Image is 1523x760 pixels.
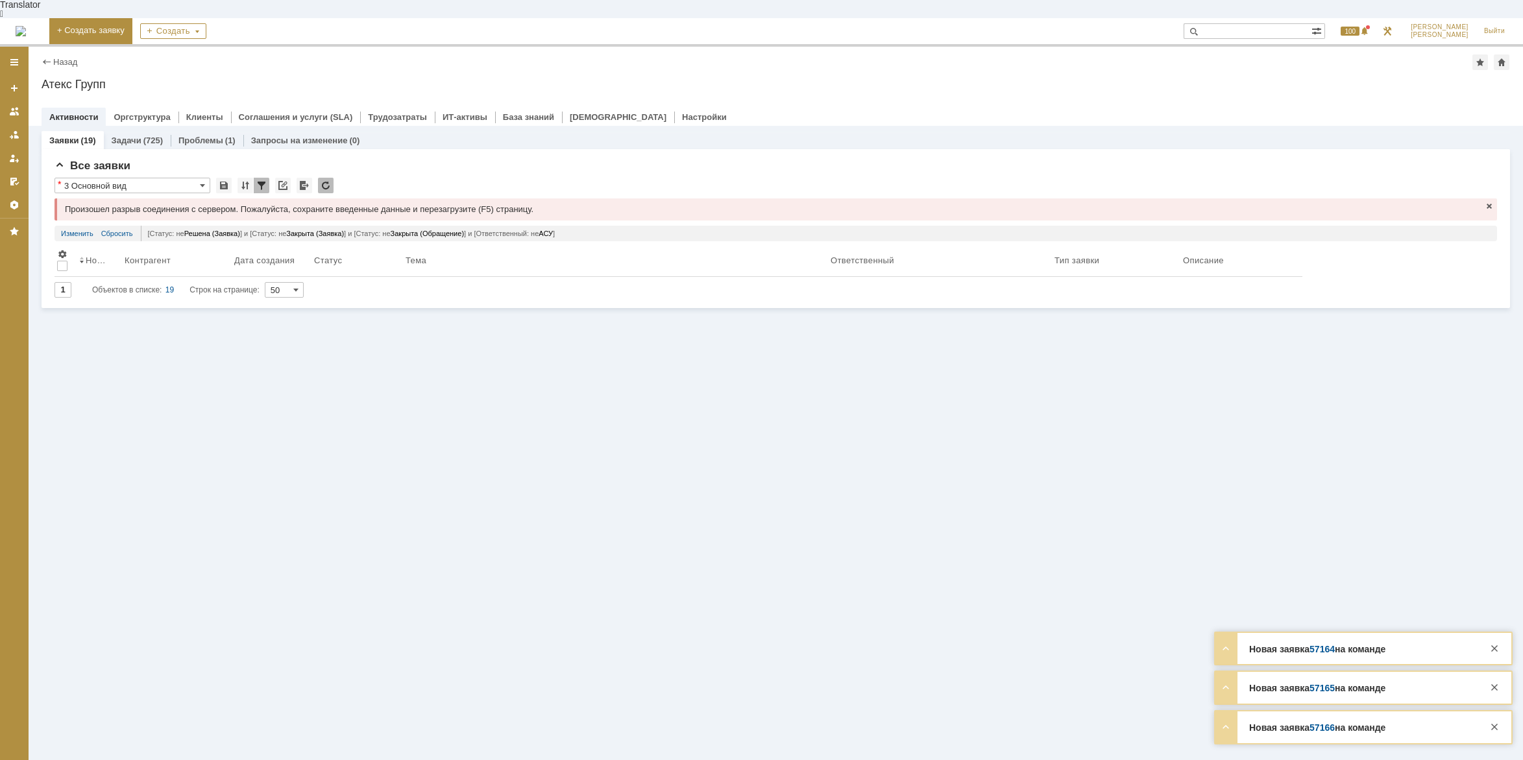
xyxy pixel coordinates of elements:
[238,178,253,193] div: Сортировка...
[4,125,25,145] a: Заявки в моей ответственности
[1341,27,1359,36] span: 100
[1054,255,1102,265] div: Тип заявки
[406,255,427,265] div: Тема
[318,178,334,193] div: Обновлять список
[311,246,403,277] th: Статус
[1310,683,1335,693] a: 57165
[57,249,67,259] span: Настройки
[828,246,1052,277] th: Ответственный
[1494,54,1509,70] div: Сделать домашней страницей
[1310,722,1335,733] a: 57166
[1403,18,1476,44] a: [PERSON_NAME][PERSON_NAME]
[368,112,427,122] a: Трудозатраты
[65,204,533,214] span: Произошел разрыв соединения с сервером. Пожалуйста, сохраните введенные данные и перезагрузите (F...
[92,282,260,298] i: Строк на странице:
[53,57,77,67] a: Назад
[831,255,896,265] div: Ответственный
[1487,641,1502,656] div: Закрыть
[16,26,26,36] a: Перейти на домашнюю страницу
[49,18,132,44] a: + Создать заявку
[286,230,344,237] span: Закрыта (Заявка)
[86,255,109,265] div: Номер
[58,180,61,189] div: Настройки списка отличаются от сохраненных в виде
[112,136,141,145] a: Задачи
[1218,680,1234,695] div: Развернуть
[1310,644,1335,654] a: 57164
[1218,641,1234,656] div: Развернуть
[1052,246,1180,277] th: Тип заявки
[1218,719,1234,735] div: Развернуть
[1411,23,1468,31] span: [PERSON_NAME]
[232,246,311,277] th: Дата создания
[234,255,297,265] div: Дата создания
[403,246,828,277] th: Тема
[55,160,130,172] span: Все заявки
[141,226,1491,241] div: [Статус: не ] и [Статус: не ] и [Статус: не ] и [Ответственный: не ]
[1183,255,1224,265] div: Описание
[92,285,162,294] span: Объектов в списке:
[114,112,170,122] a: Оргструктура
[314,255,343,265] div: Статус
[61,226,93,241] a: Изменить
[122,246,232,277] th: Контрагент
[1411,31,1468,39] span: [PERSON_NAME]
[184,230,240,237] span: Решена (Заявка)
[49,112,98,122] a: Активности
[77,246,122,277] th: Номер
[1487,680,1502,695] div: Закрыть
[165,282,174,298] div: 19
[1333,18,1372,44] div: Открыть панель уведомлений
[186,112,223,122] a: Клиенты
[16,26,26,36] img: logo
[216,178,232,193] div: Сохранить вид
[1311,24,1324,36] span: Расширенный поиск
[4,171,25,192] a: Мои согласования
[4,78,25,99] a: Создать заявку
[49,136,79,145] a: Заявки
[539,230,553,237] span: АСУ
[682,112,727,122] a: Настройки
[125,255,173,265] div: Контрагент
[4,195,25,215] a: Настройки
[143,136,163,145] div: (725)
[275,178,291,193] div: Скопировать ссылку на список
[140,23,206,39] div: Создать
[1380,23,1395,39] a: Перейти в интерфейс администратора
[570,112,666,122] a: [DEMOGRAPHIC_DATA]
[4,148,25,169] a: Мои заявки
[297,178,312,193] div: Экспорт списка
[251,136,348,145] a: Запросы на изменение
[391,230,465,237] span: Закрыта (Обращение)
[1487,719,1502,735] div: Закрыть
[349,136,359,145] div: (0)
[1249,683,1385,693] strong: Новая заявка на команде
[1249,644,1385,654] strong: Новая заявка на команде
[4,101,25,122] a: Заявки на командах
[1472,54,1488,70] div: Добавить в избранное
[80,136,95,145] div: (19)
[225,136,236,145] div: (1)
[178,136,223,145] a: Проблемы
[443,112,487,122] a: ИТ-активы
[1476,18,1513,44] a: Выйти
[1484,201,1494,211] span: Закрыть
[101,226,133,241] a: Сбросить
[239,112,353,122] a: Соглашения и услуги (SLA)
[503,112,554,122] a: База знаний
[42,78,1510,91] div: Атекс Групп
[254,178,269,193] div: Фильтрация...
[1249,722,1385,733] strong: Новая заявка на команде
